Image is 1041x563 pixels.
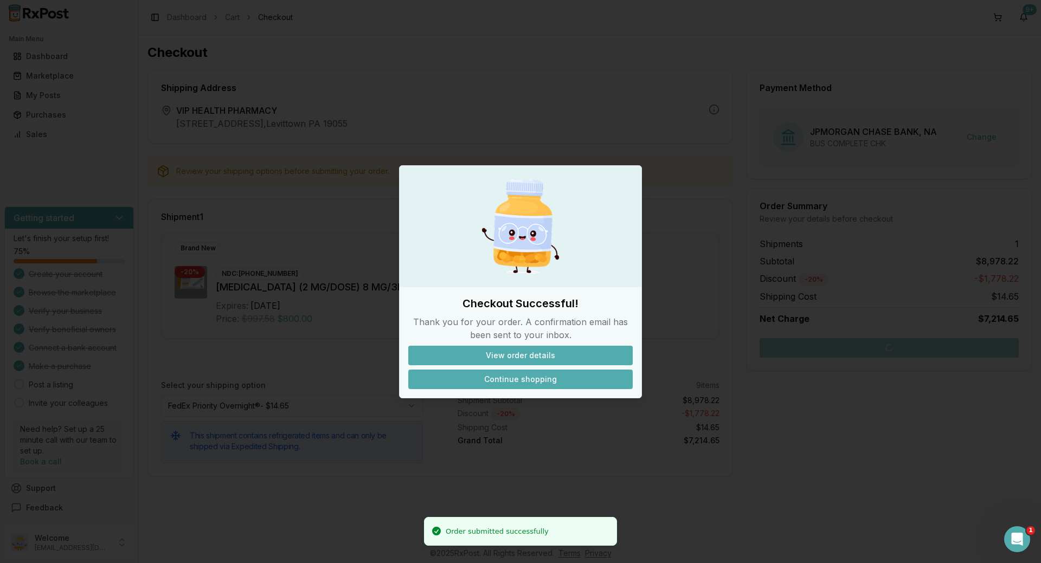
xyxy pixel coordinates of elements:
button: Continue shopping [408,370,633,389]
h2: Checkout Successful! [408,296,633,311]
p: Thank you for your order. A confirmation email has been sent to your inbox. [408,315,633,341]
iframe: Intercom live chat [1004,526,1030,552]
img: Happy Pill Bottle [468,174,573,279]
span: 1 [1026,526,1035,535]
button: View order details [408,346,633,365]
